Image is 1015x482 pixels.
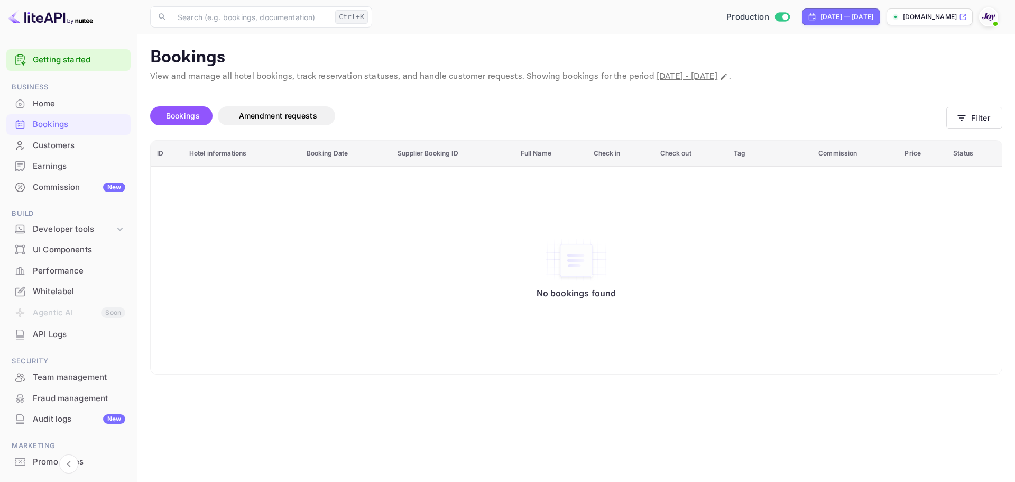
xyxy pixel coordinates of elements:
span: [DATE] - [DATE] [657,71,717,82]
div: UI Components [33,244,125,256]
div: Commission [33,181,125,194]
button: Change date range [718,71,729,82]
div: Whitelabel [6,281,131,302]
table: booking table [151,141,1002,374]
div: Customers [33,140,125,152]
th: Full Name [514,141,587,167]
div: Switch to Sandbox mode [722,11,793,23]
span: Business [6,81,131,93]
div: API Logs [6,324,131,345]
button: Filter [946,107,1002,129]
span: Amendment requests [239,111,317,120]
span: Production [726,11,769,23]
th: Check out [654,141,728,167]
a: API Logs [6,324,131,344]
th: Price [898,141,947,167]
th: Status [947,141,1002,167]
a: CommissionNew [6,177,131,197]
p: View and manage all hotel bookings, track reservation statuses, and handle customer requests. Sho... [150,70,1002,83]
p: Bookings [150,47,1002,68]
a: Audit logsNew [6,409,131,429]
th: Check in [587,141,654,167]
div: API Logs [33,329,125,341]
th: ID [151,141,183,167]
a: Home [6,94,131,113]
th: Tag [727,141,812,167]
a: UI Components [6,240,131,259]
a: Bookings [6,114,131,134]
th: Supplier Booking ID [391,141,514,167]
a: Getting started [33,54,125,66]
input: Search (e.g. bookings, documentation) [171,6,331,28]
div: Promo codes [6,452,131,472]
span: Build [6,208,131,220]
span: Marketing [6,440,131,452]
div: Getting started [6,49,131,71]
span: Bookings [166,111,200,120]
a: Team management [6,367,131,387]
a: Performance [6,261,131,280]
div: New [103,183,125,192]
div: CommissionNew [6,177,131,198]
img: LiteAPI logo [8,8,93,25]
div: Earnings [33,160,125,172]
a: Whitelabel [6,281,131,301]
div: Team management [33,371,125,384]
th: Hotel informations [183,141,300,167]
div: Promo codes [33,456,125,468]
div: [DATE] — [DATE] [820,12,873,22]
th: Booking Date [300,141,391,167]
a: Fraud management [6,388,131,408]
div: Earnings [6,156,131,177]
div: New [103,414,125,424]
div: Audit logsNew [6,409,131,430]
div: Fraud management [33,393,125,405]
div: Performance [33,265,125,277]
div: Ctrl+K [335,10,368,24]
div: Bookings [33,119,125,131]
div: Home [6,94,131,114]
img: With Joy [980,8,997,25]
p: [DOMAIN_NAME] [903,12,957,22]
button: Collapse navigation [59,454,78,474]
div: Fraud management [6,388,131,409]
div: Customers [6,135,131,156]
a: Customers [6,135,131,155]
div: Bookings [6,114,131,135]
div: account-settings tabs [150,106,946,125]
img: No bookings found [545,238,608,283]
a: Earnings [6,156,131,176]
div: Developer tools [6,220,131,239]
div: Developer tools [33,223,115,235]
div: Whitelabel [33,286,125,298]
div: Home [33,98,125,110]
th: Commission [812,141,898,167]
p: No bookings found [537,288,616,298]
div: Team management [6,367,131,388]
span: Security [6,356,131,367]
div: Performance [6,261,131,281]
div: UI Components [6,240,131,260]
a: Promo codes [6,452,131,471]
div: Audit logs [33,413,125,425]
